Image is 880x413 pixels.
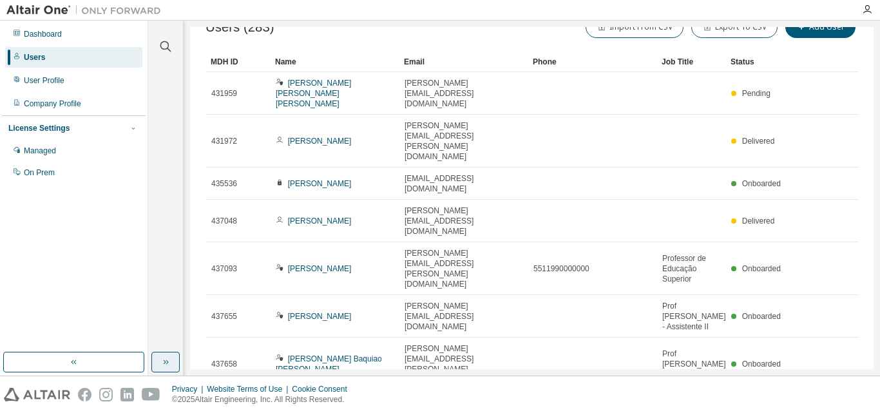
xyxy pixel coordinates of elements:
[24,75,64,86] div: User Profile
[288,264,352,273] a: [PERSON_NAME]
[275,52,394,72] div: Name
[211,178,237,189] span: 435536
[742,179,781,188] span: Onboarded
[211,52,265,72] div: MDH ID
[172,384,207,394] div: Privacy
[24,29,62,39] div: Dashboard
[211,264,237,274] span: 437093
[405,301,522,332] span: [PERSON_NAME][EMAIL_ADDRESS][DOMAIN_NAME]
[405,78,522,109] span: [PERSON_NAME][EMAIL_ADDRESS][DOMAIN_NAME]
[78,388,91,401] img: facebook.svg
[211,136,237,146] span: 431972
[742,137,775,146] span: Delivered
[211,88,237,99] span: 431959
[662,349,726,379] span: Prof [PERSON_NAME] - Adjunto II
[404,52,522,72] div: Email
[405,206,522,236] span: [PERSON_NAME][EMAIL_ADDRESS][DOMAIN_NAME]
[142,388,160,401] img: youtube.svg
[211,311,237,322] span: 437655
[24,52,45,62] div: Users
[405,248,522,289] span: [PERSON_NAME][EMAIL_ADDRESS][PERSON_NAME][DOMAIN_NAME]
[276,79,351,108] a: [PERSON_NAME] [PERSON_NAME] [PERSON_NAME]
[276,354,382,374] a: [PERSON_NAME] Baquiao [PERSON_NAME]
[742,312,781,321] span: Onboarded
[742,89,770,98] span: Pending
[206,20,274,35] span: Users (283)
[742,360,781,369] span: Onboarded
[288,312,352,321] a: [PERSON_NAME]
[211,359,237,369] span: 437658
[211,216,237,226] span: 437048
[172,394,355,405] p: © 2025 Altair Engineering, Inc. All Rights Reserved.
[405,120,522,162] span: [PERSON_NAME][EMAIL_ADDRESS][PERSON_NAME][DOMAIN_NAME]
[533,52,651,72] div: Phone
[99,388,113,401] img: instagram.svg
[207,384,292,394] div: Website Terms of Use
[662,253,720,284] span: Professor de Educação Superior
[742,264,781,273] span: Onboarded
[691,16,778,38] button: Export To CSV
[742,216,775,226] span: Delivered
[292,384,354,394] div: Cookie Consent
[405,343,522,385] span: [PERSON_NAME][EMAIL_ADDRESS][PERSON_NAME][DOMAIN_NAME]
[533,264,589,274] span: 5511990000000
[288,216,352,226] a: [PERSON_NAME]
[662,301,726,332] span: Prof [PERSON_NAME] - Assistente II
[24,168,55,178] div: On Prem
[288,137,352,146] a: [PERSON_NAME]
[785,16,856,38] button: Add User
[8,123,70,133] div: License Settings
[288,179,352,188] a: [PERSON_NAME]
[4,388,70,401] img: altair_logo.svg
[6,4,167,17] img: Altair One
[120,388,134,401] img: linkedin.svg
[24,146,56,156] div: Managed
[662,52,720,72] div: Job Title
[24,99,81,109] div: Company Profile
[405,173,522,194] span: [EMAIL_ADDRESS][DOMAIN_NAME]
[731,52,785,72] div: Status
[586,16,684,38] button: Import From CSV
